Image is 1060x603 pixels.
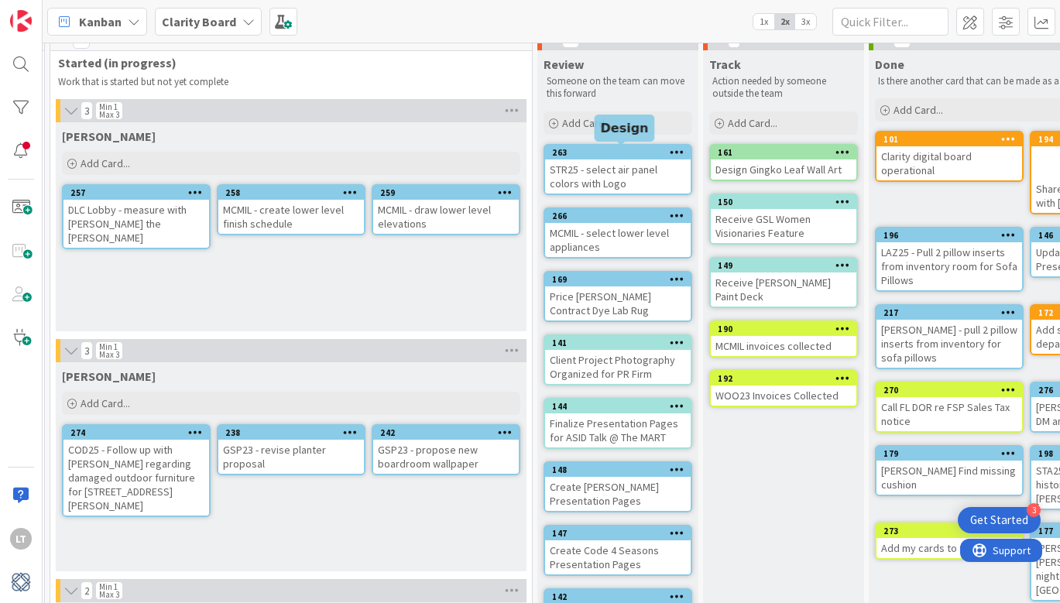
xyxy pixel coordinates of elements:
[711,372,856,385] div: 192
[728,116,777,130] span: Add Card...
[712,75,855,101] p: Action needed by someone outside the team
[545,223,691,257] div: MCMIL - select lower level appliances
[545,350,691,384] div: Client Project Photography Organized for PR Firm
[545,146,691,159] div: 263
[795,14,816,29] span: 3x
[711,259,856,272] div: 149
[711,336,856,356] div: MCMIL invoices collected
[218,200,364,234] div: MCMIL - create lower level finish schedule
[545,336,691,350] div: 141
[709,194,858,245] a: 150Receive GSL Women Visionaries Feature
[958,507,1041,533] div: Open Get Started checklist, remaining modules: 3
[876,306,1022,368] div: 217[PERSON_NAME] - pull 2 pillow inserts from inventory for sofa pillows
[711,195,856,209] div: 150
[883,385,1022,396] div: 270
[709,57,741,72] span: Track
[552,401,691,412] div: 144
[33,2,70,21] span: Support
[711,385,856,406] div: WOO23 Invoices Collected
[218,186,364,200] div: 258
[380,187,519,198] div: 259
[832,8,949,36] input: Quick Filter...
[545,272,691,286] div: 169
[380,427,519,438] div: 242
[544,334,692,385] a: 141Client Project Photography Organized for PR Firm
[63,426,209,440] div: 274
[217,184,365,235] a: 258MCMIL - create lower level finish schedule
[875,522,1024,560] a: 273Add my cards to this board
[62,128,156,144] span: Gina
[58,55,513,70] span: Started (in progress)
[875,445,1024,496] a: 179[PERSON_NAME] Find missing cushion
[876,461,1022,495] div: [PERSON_NAME] Find missing cushion
[218,426,364,440] div: 238
[545,159,691,194] div: STR25 - select air panel colors with Logo
[70,187,209,198] div: 257
[545,463,691,477] div: 148
[544,525,692,576] a: 147Create Code 4 Seasons Presentation Pages
[709,370,858,407] a: 192WOO23 Invoices Collected
[711,146,856,159] div: 161
[883,307,1022,318] div: 217
[62,424,211,517] a: 274COD25 - Follow up with [PERSON_NAME] regarding damaged outdoor furniture for [STREET_ADDRESS][...
[876,447,1022,495] div: 179[PERSON_NAME] Find missing cushion
[883,230,1022,241] div: 196
[709,144,858,181] a: 161Design Gingko Leaf Wall Art
[876,132,1022,146] div: 101
[545,399,691,447] div: 144Finalize Presentation Pages for ASID Talk @ The MART
[372,424,520,475] a: 242GSP23 - propose new boardroom wallpaper
[63,186,209,248] div: 257DLC Lobby - measure with [PERSON_NAME] the [PERSON_NAME]
[218,186,364,234] div: 258MCMIL - create lower level finish schedule
[63,426,209,516] div: 274COD25 - Follow up with [PERSON_NAME] regarding damaged outdoor furniture for [STREET_ADDRESS][...
[544,144,692,195] a: 263STR25 - select air panel colors with Logo
[70,427,209,438] div: 274
[711,372,856,406] div: 192WOO23 Invoices Collected
[876,383,1022,397] div: 270
[225,427,364,438] div: 238
[544,57,584,72] span: Review
[552,211,691,221] div: 266
[373,186,519,200] div: 259
[373,200,519,234] div: MCMIL - draw lower level elevations
[709,320,858,358] a: 190MCMIL invoices collected
[99,591,119,598] div: Max 3
[373,440,519,474] div: GSP23 - propose new boardroom wallpaper
[218,426,364,474] div: 238GSP23 - revise planter proposal
[711,195,856,243] div: 150Receive GSL Women Visionaries Feature
[81,581,93,600] span: 2
[711,259,856,307] div: 149Receive [PERSON_NAME] Paint Deck
[99,351,119,358] div: Max 3
[876,538,1022,558] div: Add my cards to this board
[774,14,795,29] span: 2x
[372,184,520,235] a: 259MCMIL - draw lower level elevations
[544,398,692,449] a: 144Finalize Presentation Pages for ASID Talk @ The MART
[718,147,856,158] div: 161
[876,397,1022,431] div: Call FL DOR re FSP Sales Tax notice
[1027,503,1041,517] div: 3
[562,116,612,130] span: Add Card...
[876,524,1022,538] div: 273
[99,583,118,591] div: Min 1
[875,304,1024,369] a: 217[PERSON_NAME] - pull 2 pillow inserts from inventory for sofa pillows
[99,103,118,111] div: Min 1
[552,274,691,285] div: 169
[875,57,904,72] span: Done
[876,228,1022,290] div: 196LAZ25 - Pull 2 pillow inserts from inventory room for Sofa Pillows
[547,75,689,101] p: Someone on the team can move this forward
[876,146,1022,180] div: Clarity digital board operational
[99,111,119,118] div: Max 3
[545,526,691,540] div: 147
[545,399,691,413] div: 144
[883,134,1022,145] div: 101
[63,440,209,516] div: COD25 - Follow up with [PERSON_NAME] regarding damaged outdoor furniture for [STREET_ADDRESS][PER...
[711,146,856,180] div: 161Design Gingko Leaf Wall Art
[545,526,691,574] div: 147Create Code 4 Seasons Presentation Pages
[875,131,1024,182] a: 101Clarity digital board operational
[545,477,691,511] div: Create [PERSON_NAME] Presentation Pages
[552,147,691,158] div: 263
[373,186,519,234] div: 259MCMIL - draw lower level elevations
[81,396,130,410] span: Add Card...
[79,12,122,31] span: Kanban
[711,209,856,243] div: Receive GSL Women Visionaries Feature
[552,337,691,348] div: 141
